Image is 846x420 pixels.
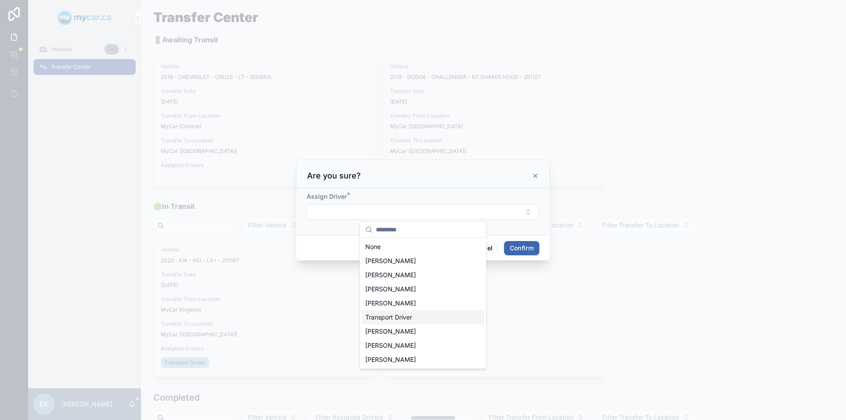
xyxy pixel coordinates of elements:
[504,241,539,255] button: Confirm
[365,355,416,364] span: [PERSON_NAME]
[365,299,416,308] span: [PERSON_NAME]
[365,271,416,279] span: [PERSON_NAME]
[365,285,416,294] span: [PERSON_NAME]
[360,238,486,368] div: Suggestions
[362,240,484,254] div: None
[365,341,416,350] span: [PERSON_NAME]
[307,171,361,181] h3: Are you sure?
[365,313,412,322] span: Transport Driver
[307,193,347,200] span: Assign Driver
[307,204,539,219] button: Select Button
[365,256,416,265] span: [PERSON_NAME]
[365,327,416,336] span: [PERSON_NAME]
